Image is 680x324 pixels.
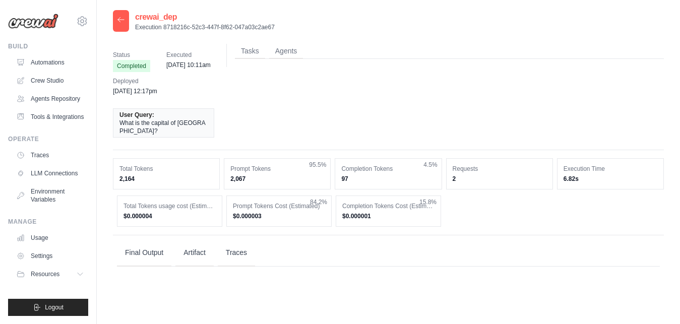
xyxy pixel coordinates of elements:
dd: $0.000003 [233,212,325,220]
dt: Prompt Tokens Cost (Estimated) [233,202,325,210]
button: Tasks [235,44,265,59]
div: Manage [8,218,88,226]
p: Execution 8718216c-52c3-447f-8f62-047a03c2ae67 [135,23,275,31]
span: 84.2% [310,198,327,206]
a: Traces [12,147,88,163]
span: What is the capital of [GEOGRAPHIC_DATA]? [119,119,208,135]
button: Artifact [175,239,214,267]
button: Resources [12,266,88,282]
img: Logo [8,14,58,29]
span: 95.5% [309,161,326,169]
time: [DATE] 10:11am [166,61,211,69]
dt: Total Tokens usage cost (Estimated) [123,202,216,210]
a: Tools & Integrations [12,109,88,125]
div: Operate [8,135,88,143]
dd: 2 [453,175,546,183]
div: Build [8,42,88,50]
dt: Execution Time [564,165,657,173]
dt: Requests [453,165,546,173]
button: Traces [218,239,255,267]
span: Resources [31,270,59,278]
a: Usage [12,230,88,246]
span: Executed [166,50,211,60]
dd: 97 [341,175,435,183]
button: Final Output [117,239,171,267]
a: LLM Connections [12,165,88,181]
dt: Completion Tokens Cost (Estimated) [342,202,435,210]
span: Completed [113,60,150,72]
dd: 2,067 [230,175,324,183]
dd: $0.000001 [342,212,435,220]
a: Agents Repository [12,91,88,107]
a: Settings [12,248,88,264]
span: User Query: [119,111,154,119]
dt: Prompt Tokens [230,165,324,173]
dt: Completion Tokens [341,165,435,173]
span: Logout [45,303,64,311]
button: Agents [269,44,303,59]
dd: $0.000004 [123,212,216,220]
a: Automations [12,54,88,71]
h2: crewai_dep [135,11,275,23]
dt: Total Tokens [119,165,213,173]
time: [DATE] 12:17pm [113,88,157,95]
dd: 6.82s [564,175,657,183]
span: Deployed [113,76,157,86]
dd: 2,164 [119,175,213,183]
a: Crew Studio [12,73,88,89]
span: 4.5% [423,161,437,169]
a: Environment Variables [12,183,88,208]
span: Status [113,50,150,60]
span: 15.8% [419,198,437,206]
button: Logout [8,299,88,316]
